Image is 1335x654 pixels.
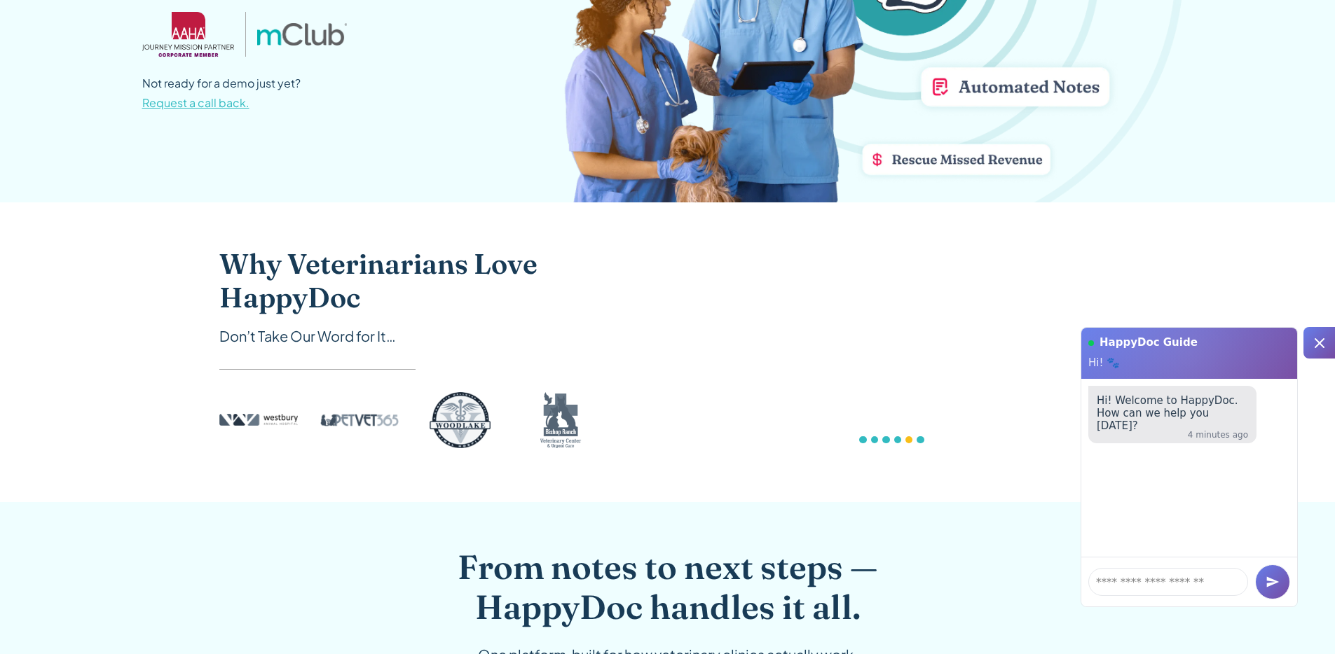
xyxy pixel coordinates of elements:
[905,436,912,443] div: Show slide 5 of 6
[399,547,937,627] h2: From notes to next steps — HappyDoc handles it all.
[882,436,889,443] div: Show slide 3 of 6
[894,436,901,443] div: Show slide 4 of 6
[219,326,612,347] div: Don’t Take Our Word for It…
[257,23,347,46] img: mclub logo
[859,436,866,443] div: Show slide 1 of 6
[219,392,298,448] img: Westbury
[219,247,612,314] h2: Why Veterinarians Love HappyDoc
[871,436,878,443] div: Show slide 2 of 6
[668,247,1116,457] div: carousel
[421,392,500,448] img: Woodlake logo
[142,95,249,110] span: Request a call back.
[142,12,235,57] img: AAHA Advantage logo
[142,74,301,113] p: Not ready for a demo just yet?
[917,436,924,443] div: Show slide 6 of 6
[320,392,399,448] img: PetVet 365 logo
[522,392,601,448] img: Bishop Ranch logo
